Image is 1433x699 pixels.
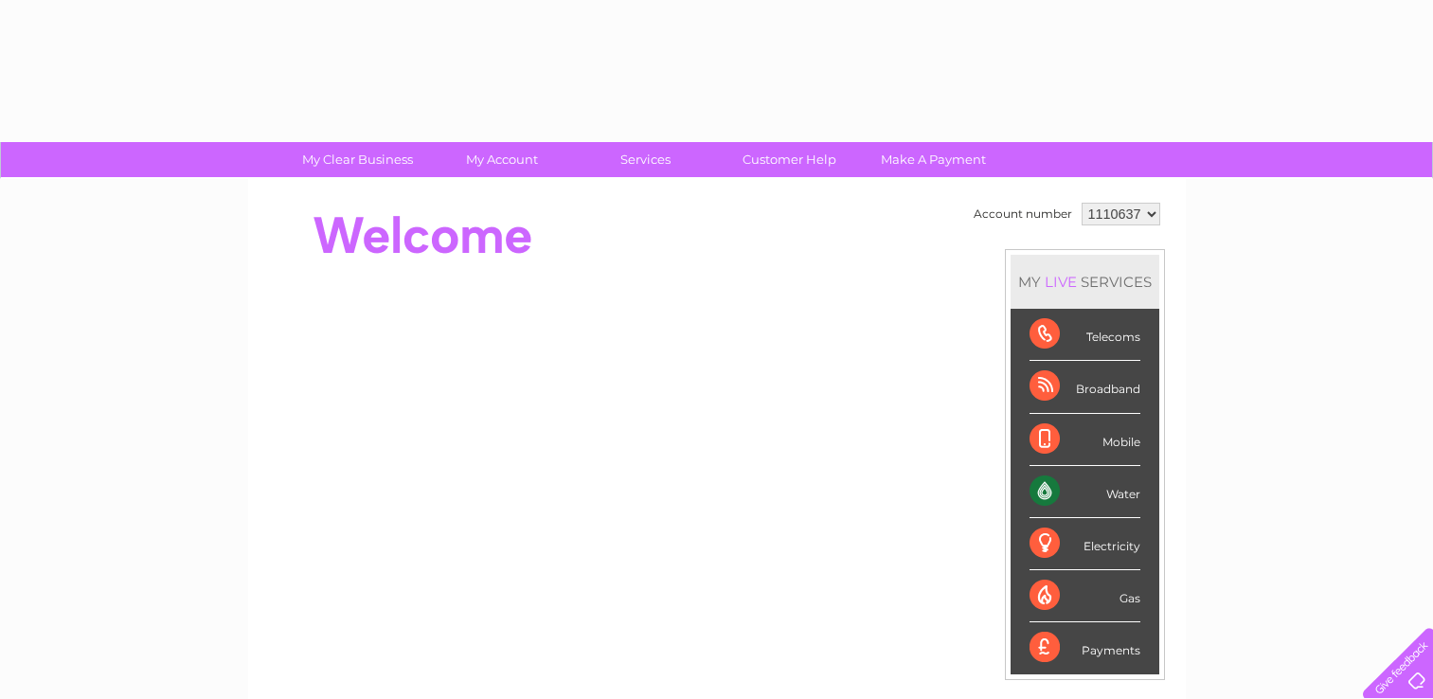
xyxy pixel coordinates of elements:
[567,142,724,177] a: Services
[1030,361,1140,413] div: Broadband
[855,142,1012,177] a: Make A Payment
[711,142,868,177] a: Customer Help
[1030,414,1140,466] div: Mobile
[969,198,1077,230] td: Account number
[279,142,436,177] a: My Clear Business
[1011,255,1159,309] div: MY SERVICES
[1030,466,1140,518] div: Water
[1030,570,1140,622] div: Gas
[1030,622,1140,673] div: Payments
[1030,309,1140,361] div: Telecoms
[1030,518,1140,570] div: Electricity
[423,142,580,177] a: My Account
[1041,273,1081,291] div: LIVE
